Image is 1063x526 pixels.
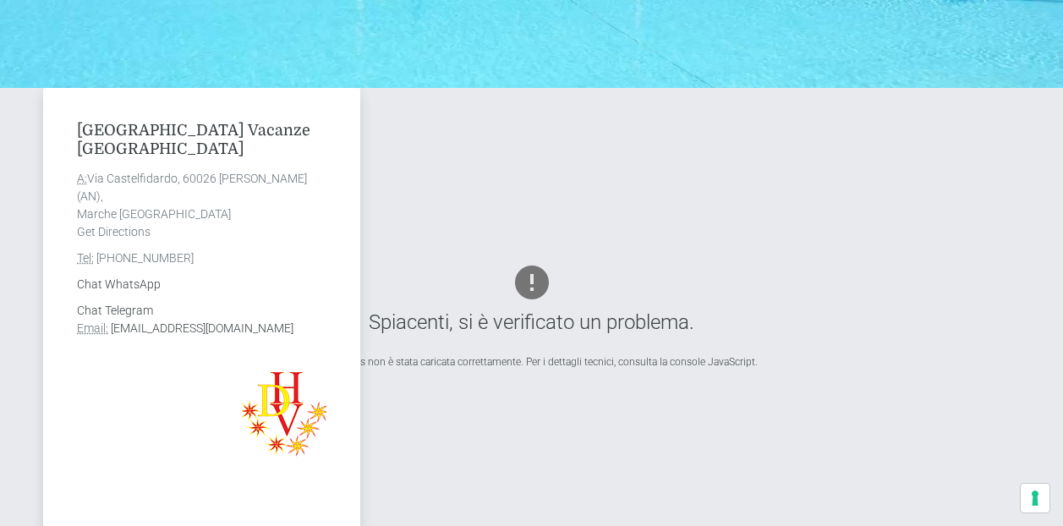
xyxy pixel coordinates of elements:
[111,321,293,335] a: [EMAIL_ADDRESS][DOMAIN_NAME]
[77,277,161,291] a: Chat WhatsApp
[77,122,326,158] h4: [GEOGRAPHIC_DATA] Vacanze [GEOGRAPHIC_DATA]
[77,170,326,241] address: Via Castelfidardo, 60026 [PERSON_NAME] (AN), Marche [GEOGRAPHIC_DATA] Get Directions
[77,321,108,335] abbr: Email
[77,304,153,317] a: Chat Telegram
[77,251,94,265] abbr: Phone
[1021,484,1049,512] button: Le tue preferenze relative al consenso per le tecnologie di tracciamento
[77,172,87,185] abbr: Address
[96,251,194,265] a: [PHONE_NUMBER]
